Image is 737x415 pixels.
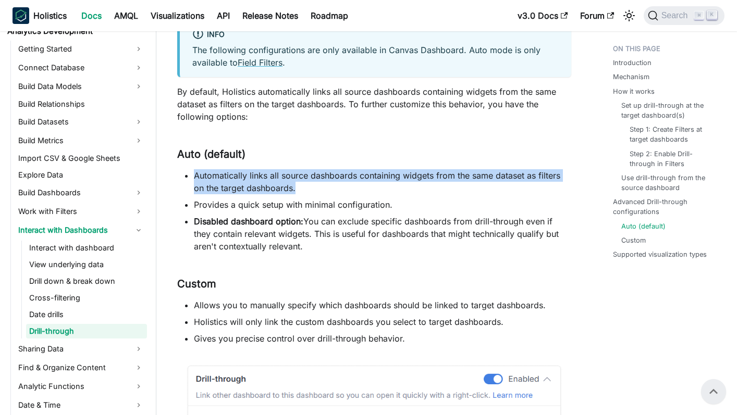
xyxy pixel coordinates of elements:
a: Work with Filters [15,203,147,220]
a: Auto (default) [621,221,666,231]
a: Explore Data [15,168,147,182]
a: Roadmap [304,7,354,24]
a: Mechanism [613,72,649,82]
a: Step 1: Create Filters at target dashboards [630,124,713,144]
li: Holistics will only link the custom dashboards you select to target dashboards. [194,316,571,328]
a: Build Relationships [15,97,147,111]
a: Forum [574,7,620,24]
a: Build Metrics [15,132,147,149]
a: AMQL [108,7,144,24]
kbd: K [707,10,717,20]
a: Drill down & break down [26,274,147,288]
button: Scroll back to top [701,379,726,404]
a: Docs [75,7,108,24]
a: API [211,7,236,24]
a: View underlying data [26,257,147,272]
a: Connect Database [15,59,147,76]
a: Field Filters [238,57,282,68]
a: Date & Time [15,397,147,413]
a: How it works [613,86,655,96]
a: Visualizations [144,7,211,24]
li: Gives you precise control over drill-through behavior. [194,332,571,345]
a: Release Notes [236,7,304,24]
a: Sharing Data [15,341,147,357]
a: Interact with dashboard [26,241,147,255]
li: You can exclude specific dashboards from drill-through even if they contain relevant widgets. Thi... [194,215,571,253]
strong: Disabled dashboard option: [194,216,303,227]
span: Search [658,11,694,20]
img: Holistics [13,7,29,24]
a: Supported visualization types [613,249,707,259]
a: Import CSV & Google Sheets [15,151,147,166]
b: Holistics [33,9,67,22]
h3: Custom [177,278,571,291]
a: Build Datasets [15,114,147,130]
a: Use drill-through from the source dashboard [621,173,717,193]
h3: Auto (default) [177,148,571,161]
a: v3.0 Docs [511,7,574,24]
button: Switch between dark and light mode (currently light mode) [621,7,637,24]
p: The following configurations are only available in Canvas Dashboard. Auto mode is only available ... [192,44,559,69]
a: Step 2: Enable Drill-through in Filters [630,149,713,169]
a: Date drills [26,307,147,322]
a: Getting Started [15,41,147,57]
li: Allows you to manually specify which dashboards should be linked to target dashboards. [194,299,571,311]
a: Set up drill-through at the target dashboard(s) [621,100,717,120]
a: Find & Organize Content [15,359,147,376]
a: Analytic Functions [15,378,147,395]
kbd: ⌘ [694,11,704,20]
a: Custom [621,235,646,245]
a: Introduction [613,58,652,68]
a: HolisticsHolistics [13,7,67,24]
li: Automatically links all source dashboards containing widgets from the same dataset as filters on ... [194,169,571,194]
a: Build Data Models [15,78,147,95]
a: Cross-filtering [26,291,147,305]
a: Drill-through [26,324,147,338]
div: info [192,28,559,42]
a: Interact with Dashboards [15,222,147,238]
a: Analytics Development [4,24,147,39]
a: Build Dashboards [15,184,147,201]
p: By default, Holistics automatically links all source dashboards containing widgets from the same ... [177,85,571,123]
li: Provides a quick setup with minimal configuration. [194,198,571,211]
button: Search (Command+K) [644,6,724,25]
a: Advanced Drill-through configurations [613,197,721,217]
